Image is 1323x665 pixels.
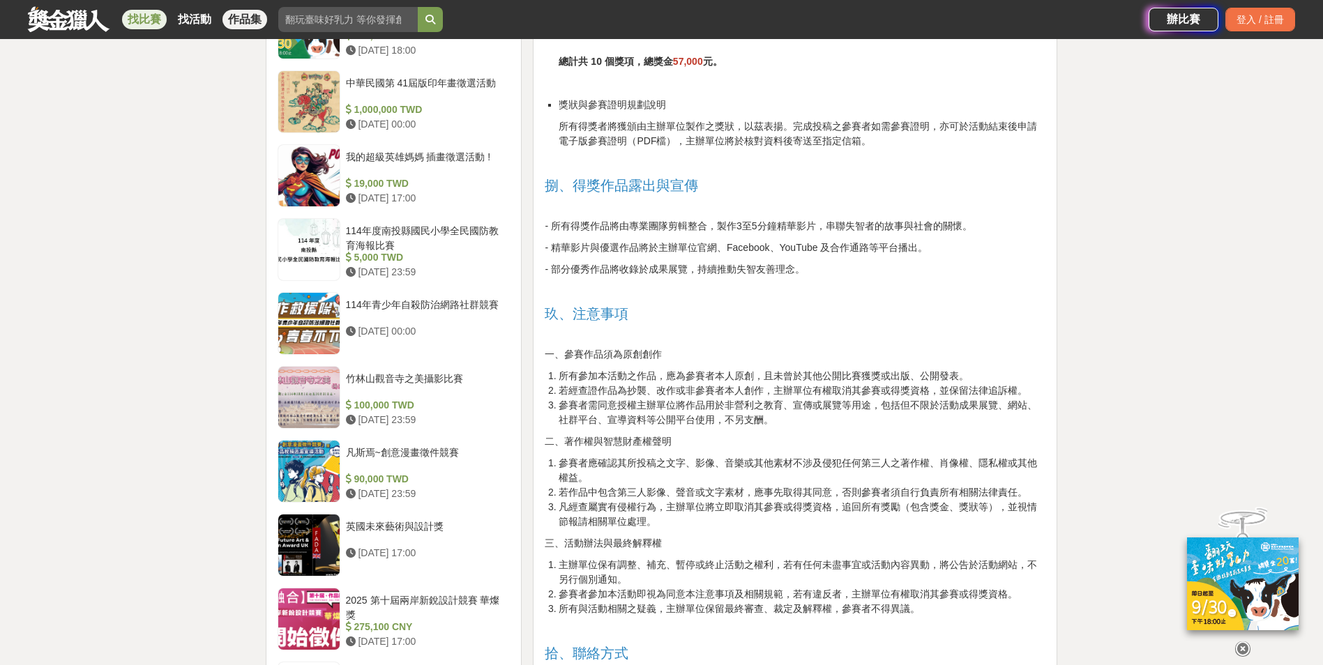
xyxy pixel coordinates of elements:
[545,645,628,661] span: 拾、聯絡方式
[559,56,672,67] strong: 總計共 10 個獎項，總獎金
[346,298,505,324] div: 114年青少年自殺防治網路社群競賽
[278,514,511,576] a: 英國未來藝術與設計獎 [DATE] 17:00
[278,292,511,355] a: 114年青少年自殺防治網路社群競賽 [DATE] 00:00
[346,546,505,560] div: [DATE] 17:00
[559,119,1045,148] p: 所有得獎者將獲頒由主辦單位製作之獎狀，以茲表揚。完成投稿之參賽者如需參賽證明，亦可於活動結束後申請電子版參賽證明（PDF檔），主辦單位將於核對資料後寄送至指定信箱。
[545,536,1045,551] p: 三、活動辦法與最終解釋權
[346,398,505,413] div: 100,000 TWD
[545,219,1045,234] p: - 所有得獎作品將由專業團隊剪輯整合，製作3至5分鐘精華影片，串聯失智者的故事與社會的關懷。
[559,500,1045,529] li: 凡經查屬實有侵權行為，主辦單位將立即取消其參賽或得獎資格，追回所有獎勵（包含獎金、獎狀等），並視情節報請相關單位處理。
[346,372,505,398] div: 竹林山觀音寺之美攝影比賽
[346,519,505,546] div: 英國未來藝術與設計獎
[673,56,703,67] strong: 57,000
[559,558,1045,587] li: 主辦單位保有調整、補充、暫停或終止活動之權利，若有任何未盡事宜或活動內容異動，將公告於活動網站，不另行個別通知。
[278,366,511,429] a: 竹林山觀音寺之美攝影比賽 100,000 TWD [DATE] 23:59
[559,456,1045,485] li: 參賽者應確認其所投稿之文字、影像、音樂或其他素材不涉及侵犯任何第三人之著作權、肖像權、隱私權或其他權益。
[278,70,511,133] a: 中華民國第 41屆版印年畫徵選活動 1,000,000 TWD [DATE] 00:00
[545,262,1045,277] p: - 部分優秀作品將收錄於成果展覽，持續推動失智友善理念。
[346,150,505,176] div: 我的超級英雄媽媽 插畫徵選活動 !
[545,434,1045,449] p: 二、著作權與智慧財產權聲明
[222,10,267,29] a: 作品集
[559,398,1045,427] li: 參賽者需同意授權主辦單位將作品用於非營利之教育、宣傳或展覽等用途，包括但不限於活動成果展覽、網站、社群平台、宣導資料等公開平台使用，不另支酬。
[545,347,1045,362] p: 一、參賽作品須為原創創作
[346,102,505,117] div: 1,000,000 TWD
[703,56,723,67] strong: 元。
[346,413,505,427] div: [DATE] 23:59
[559,369,1045,383] li: 所有參加本活動之作品，應為參賽者本人原創，且未曾於其他公開比賽獲獎或出版、公開發表。
[346,224,505,250] div: 114年度南投縣國民小學全民國防教育海報比賽
[346,472,505,487] div: 90,000 TWD
[1187,537,1299,630] img: ff197300-f8ee-455f-a0ae-06a3645bc375.jpg
[346,76,505,102] div: 中華民國第 41屆版印年畫徵選活動
[346,620,505,634] div: 275,100 CNY
[172,10,217,29] a: 找活動
[559,383,1045,398] li: 若經查證作品為抄襲、改作或非參賽者本人創作，主辦單位有權取消其參賽或得獎資格，並保留法律追訴權。
[122,10,167,29] a: 找比賽
[346,487,505,501] div: [DATE] 23:59
[346,634,505,649] div: [DATE] 17:00
[346,593,505,620] div: 2025 第十屆兩岸新銳設計競賽 華燦獎
[346,324,505,339] div: [DATE] 00:00
[278,218,511,281] a: 114年度南投縣國民小學全民國防教育海報比賽 5,000 TWD [DATE] 23:59
[278,144,511,207] a: 我的超級英雄媽媽 插畫徵選活動 ! 19,000 TWD [DATE] 17:00
[278,440,511,503] a: 凡斯焉~創意漫畫徵件競賽 90,000 TWD [DATE] 23:59
[346,445,505,472] div: 凡斯焉~創意漫畫徵件競賽
[346,265,505,280] div: [DATE] 23:59
[1225,8,1295,31] div: 登入 / 註冊
[545,178,698,193] span: 捌、得獎作品露出與宣傳
[559,485,1045,500] li: 若作品中包含第三人影像、聲音或文字素材，應事先取得其同意，否則參賽者須自行負責所有相關法律責任。
[545,240,1045,255] p: - 精華影片與優選作品將於主辦單位官網、Facebook、YouTube 及合作通路等平台播出。
[346,176,505,191] div: 19,000 TWD
[559,587,1045,602] li: 參賽者參加本活動即視為同意本注意事項及相關規範，若有違反者，主辦單位有權取消其參賽或得獎資格。
[346,191,505,206] div: [DATE] 17:00
[559,602,1045,616] li: 所有與活動相關之疑義，主辦單位保留最終審查、裁定及解釋權，參賽者不得異議。
[278,7,418,32] input: 翻玩臺味好乳力 等你發揮創意！
[545,306,628,321] span: 玖、注意事項
[346,117,505,132] div: [DATE] 00:00
[278,588,511,650] a: 2025 第十屆兩岸新銳設計競賽 華燦獎 275,100 CNY [DATE] 17:00
[346,250,505,265] div: 5,000 TWD
[1149,8,1218,31] a: 辦比賽
[346,43,505,58] div: [DATE] 18:00
[559,98,1045,112] li: 獎狀與參賽證明規劃說明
